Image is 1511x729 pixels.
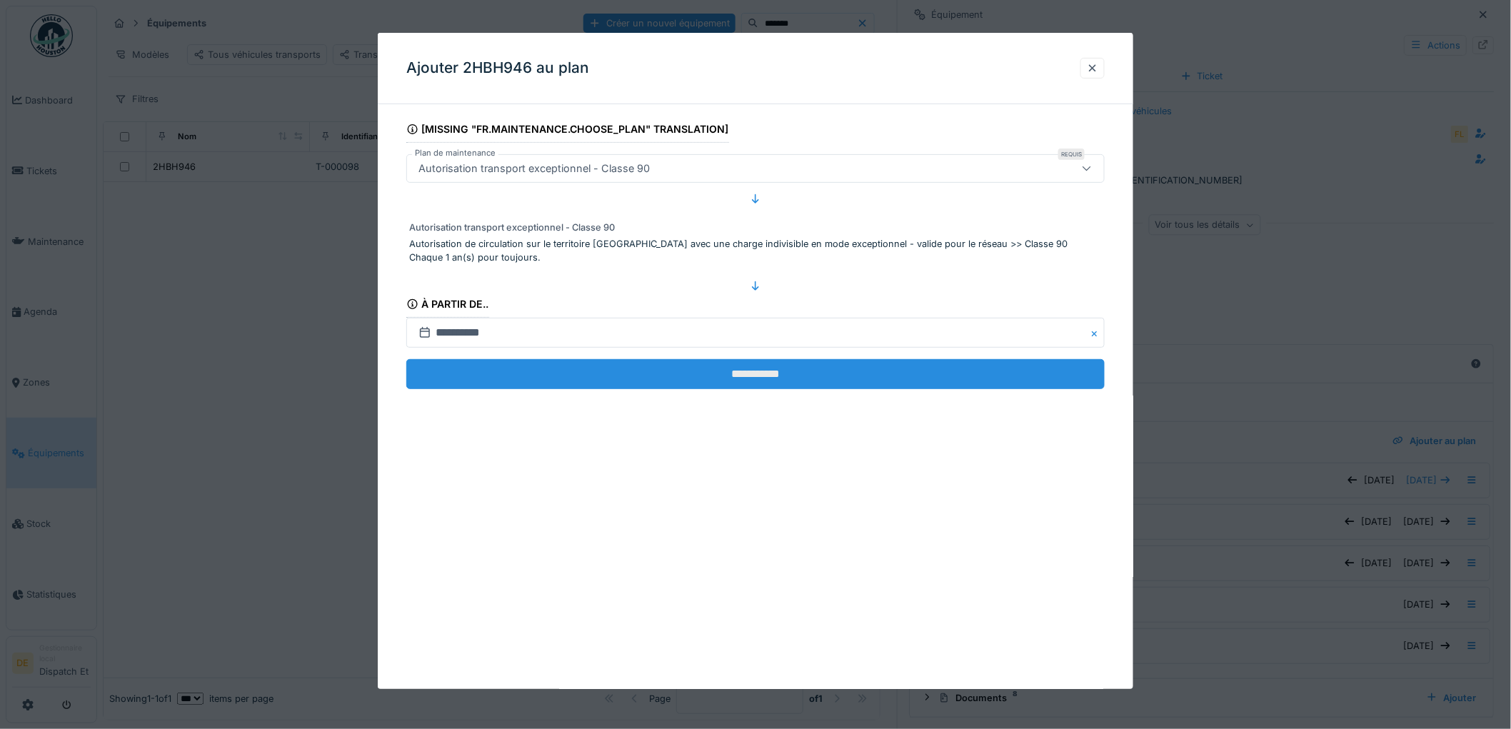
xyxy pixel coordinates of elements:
div: Autorisation transport exceptionnel - Classe 90 [413,161,656,176]
div: À partir de.. [406,293,489,318]
div: Autorisation de circulation sur le territoire [GEOGRAPHIC_DATA] avec une charge indivisible en mo... [409,237,1102,251]
div: Requis [1058,149,1085,160]
button: Close [1089,318,1105,348]
h3: Ajouter 2HBH946 au plan [406,59,589,77]
div: Autorisation transport exceptionnel - Classe 90 [409,221,615,234]
div: [missing "fr.maintenance.choose_plan" translation] [406,119,729,143]
label: Plan de maintenance [412,147,498,159]
div: Chaque 1 an(s) pour toujours. [409,251,1102,264]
